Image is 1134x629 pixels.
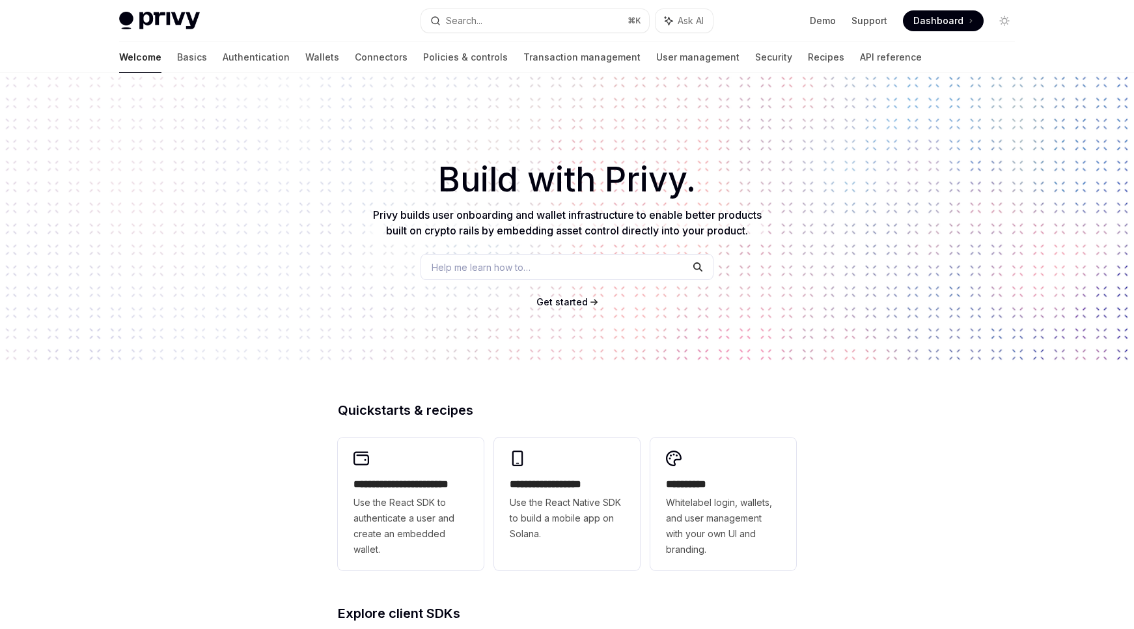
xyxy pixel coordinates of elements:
span: Help me learn how to… [432,260,531,274]
span: Use the React Native SDK to build a mobile app on Solana. [510,495,624,542]
img: light logo [119,12,200,30]
a: Transaction management [523,42,641,73]
button: Ask AI [656,9,713,33]
a: **** **** **** ***Use the React Native SDK to build a mobile app on Solana. [494,438,640,570]
a: Welcome [119,42,161,73]
button: Toggle dark mode [994,10,1015,31]
a: Demo [810,14,836,27]
span: Privy builds user onboarding and wallet infrastructure to enable better products built on crypto ... [373,208,762,237]
a: **** *****Whitelabel login, wallets, and user management with your own UI and branding. [650,438,796,570]
a: Authentication [223,42,290,73]
span: Get started [536,296,588,307]
span: Explore client SDKs [338,607,460,620]
a: Basics [177,42,207,73]
button: Search...⌘K [421,9,649,33]
a: Connectors [355,42,408,73]
span: Use the React SDK to authenticate a user and create an embedded wallet. [353,495,468,557]
span: Dashboard [913,14,963,27]
a: User management [656,42,740,73]
a: Security [755,42,792,73]
span: Whitelabel login, wallets, and user management with your own UI and branding. [666,495,781,557]
span: ⌘ K [628,16,641,26]
a: Get started [536,296,588,309]
span: Quickstarts & recipes [338,404,473,417]
a: Wallets [305,42,339,73]
a: API reference [860,42,922,73]
a: Dashboard [903,10,984,31]
div: Search... [446,13,482,29]
a: Policies & controls [423,42,508,73]
span: Build with Privy. [438,168,696,191]
a: Support [851,14,887,27]
span: Ask AI [678,14,704,27]
a: Recipes [808,42,844,73]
